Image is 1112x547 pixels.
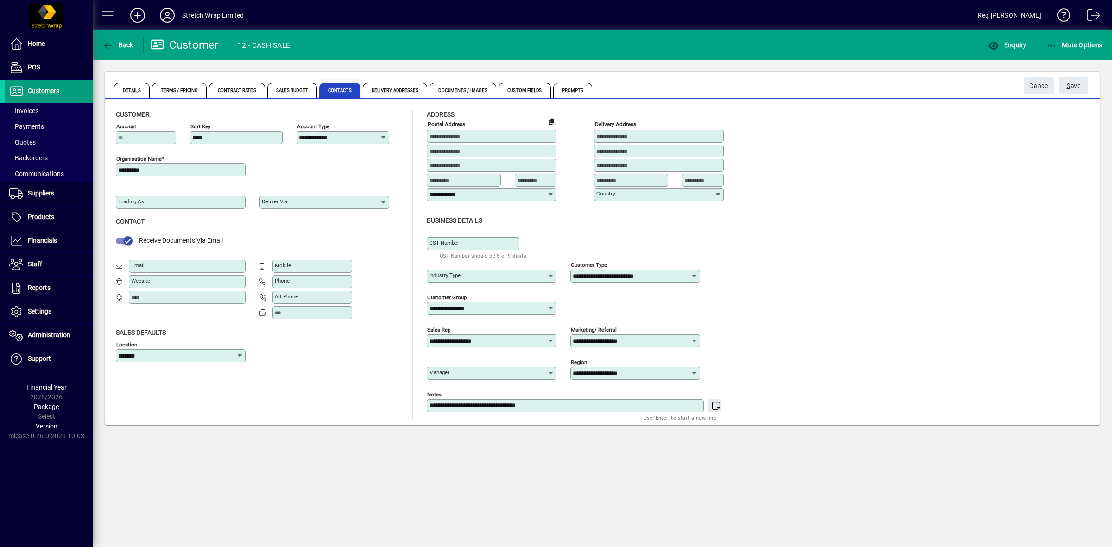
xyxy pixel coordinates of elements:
[644,412,716,423] mat-hint: Use 'Enter' to start a new line
[427,326,450,333] mat-label: Sales rep
[5,32,93,56] a: Home
[116,111,150,118] span: Customer
[429,369,449,376] mat-label: Manager
[5,206,93,229] a: Products
[5,134,93,150] a: Quotes
[427,294,467,300] mat-label: Customer group
[28,331,70,339] span: Administration
[1080,2,1100,32] a: Logout
[1044,37,1105,53] button: More Options
[36,422,57,430] span: Version
[100,37,136,53] button: Back
[5,229,93,252] a: Financials
[5,300,93,323] a: Settings
[28,189,54,197] span: Suppliers
[151,38,219,52] div: Customer
[116,329,166,336] span: Sales defaults
[34,403,59,410] span: Package
[5,166,93,182] a: Communications
[28,308,51,315] span: Settings
[118,198,144,205] mat-label: Trading as
[427,217,482,224] span: Business details
[5,150,93,166] a: Backorders
[571,326,617,333] mat-label: Marketing/ Referral
[1046,41,1103,49] span: More Options
[123,7,152,24] button: Add
[275,262,291,269] mat-label: Mobile
[5,103,93,119] a: Invoices
[28,63,40,71] span: POS
[275,277,290,284] mat-label: Phone
[1024,77,1054,94] button: Cancel
[28,213,54,220] span: Products
[988,41,1026,49] span: Enquiry
[5,324,93,347] a: Administration
[131,262,145,269] mat-label: Email
[427,111,455,118] span: Address
[275,293,298,300] mat-label: Alt Phone
[9,138,36,146] span: Quotes
[93,37,144,53] app-page-header-button: Back
[440,250,527,261] mat-hint: GST Number should be 8 or 9 digits
[1050,2,1071,32] a: Knowledge Base
[114,83,150,98] span: Details
[5,56,93,79] a: POS
[262,198,287,205] mat-label: Deliver via
[116,156,162,162] mat-label: Organisation name
[28,355,51,362] span: Support
[116,218,145,225] span: Contact
[5,253,93,276] a: Staff
[238,38,291,53] div: 12 - CASH SALE
[28,237,57,244] span: Financials
[297,123,329,130] mat-label: Account Type
[9,170,64,177] span: Communications
[1067,78,1081,94] span: ave
[152,7,182,24] button: Profile
[28,260,42,268] span: Staff
[430,83,496,98] span: Documents / Images
[499,83,550,98] span: Custom Fields
[182,8,244,23] div: Stretch Wrap Limited
[9,123,44,130] span: Payments
[139,237,223,244] span: Receive Documents Via Email
[190,123,210,130] mat-label: Sort key
[28,87,59,94] span: Customers
[1029,78,1049,94] span: Cancel
[267,83,317,98] span: Sales Budget
[429,239,459,246] mat-label: GST Number
[152,83,207,98] span: Terms / Pricing
[571,358,587,365] mat-label: Region
[209,83,265,98] span: Contract Rates
[429,272,461,278] mat-label: Industry type
[427,391,442,397] mat-label: Notes
[5,119,93,134] a: Payments
[978,8,1041,23] div: Reg [PERSON_NAME]
[5,182,93,205] a: Suppliers
[9,154,48,162] span: Backorders
[26,384,67,391] span: Financial Year
[5,347,93,371] a: Support
[553,83,593,98] span: Prompts
[131,277,150,284] mat-label: Website
[28,284,51,291] span: Reports
[596,190,615,197] mat-label: Country
[1067,82,1070,89] span: S
[319,83,360,98] span: Contacts
[9,107,38,114] span: Invoices
[544,114,559,129] button: Copy to Delivery address
[986,37,1029,53] button: Enquiry
[5,277,93,300] a: Reports
[102,41,133,49] span: Back
[1059,77,1088,94] button: Save
[363,83,428,98] span: Delivery Addresses
[116,341,137,347] mat-label: Location
[571,261,607,268] mat-label: Customer type
[28,40,45,47] span: Home
[116,123,136,130] mat-label: Account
